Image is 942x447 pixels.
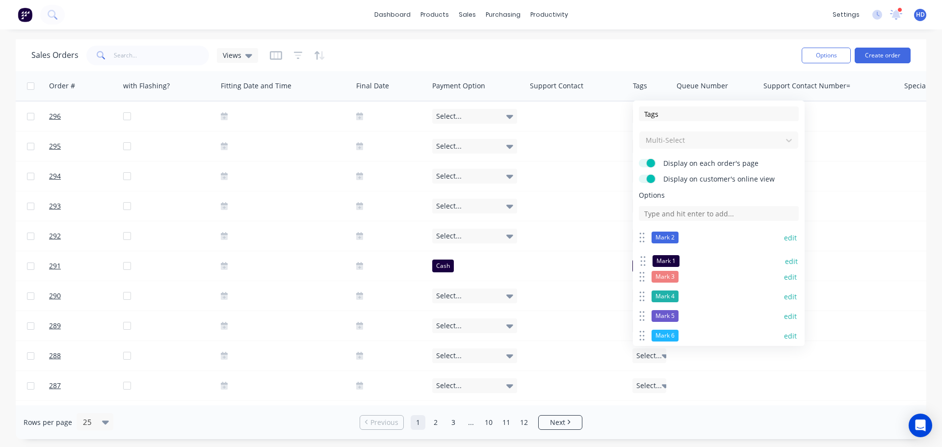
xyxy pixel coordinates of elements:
button: edit [785,257,798,266]
div: Mark 3 [652,271,679,283]
span: Select... [436,201,462,211]
div: Tags [633,81,647,91]
span: Select... [436,381,462,391]
a: Page 1 is your current page [411,415,425,430]
div: Mark 1edit [640,251,800,271]
span: Views [223,50,241,60]
a: Page 10 [481,415,496,430]
a: 291 [49,251,108,281]
div: Mark 6 [652,330,679,342]
span: 292 [49,231,61,241]
a: 290 [49,281,108,311]
div: Queue Number [677,81,728,91]
span: Select... [436,111,462,121]
a: 295 [49,131,108,161]
div: Mark 2 [652,232,679,243]
span: Select... [436,321,462,331]
div: products [416,7,454,22]
div: Payment Option [432,81,485,91]
button: Options [802,48,851,63]
div: Order # [49,81,75,91]
div: sales [454,7,481,22]
a: 292 [49,221,108,251]
div: Cash [432,260,454,272]
button: edit [784,312,797,321]
a: Jump forward [464,415,478,430]
span: 293 [49,201,61,211]
a: Page 2 [428,415,443,430]
div: Mark 4edit [639,287,799,306]
div: Mark 2edit [639,228,799,247]
button: edit [784,331,797,341]
div: purchasing [481,7,525,22]
span: 287 [49,381,61,391]
span: Select... [436,141,462,151]
span: 289 [49,321,61,331]
a: 294 [49,161,108,191]
span: Display on customer's online view [663,174,786,184]
div: with Flashing? [123,81,170,91]
span: Select... [636,351,662,361]
span: 295 [49,141,61,151]
div: Mark 5edit [639,306,799,326]
span: Previous [370,418,398,427]
a: 289 [49,311,108,341]
div: productivity [525,7,573,22]
div: Mark 6edit [639,326,799,345]
span: Select... [436,351,462,361]
span: Select... [636,381,662,391]
span: Rows per page [24,418,72,427]
button: Create order [855,48,911,63]
input: Enter column name... [639,106,799,121]
div: Mark 1 [653,255,680,267]
span: Options [639,190,799,200]
a: 296 [49,102,108,131]
div: Fitting Date and Time [221,81,291,91]
h1: Sales Orders [31,51,78,60]
span: HD [916,10,925,19]
img: Factory [18,7,32,22]
div: Final Date [356,81,389,91]
span: 288 [49,351,61,361]
button: edit [784,272,797,282]
div: settings [828,7,864,22]
span: Display on each order's page [663,158,786,168]
a: Page 12 [517,415,531,430]
input: Search... [114,46,209,65]
span: 291 [49,261,61,271]
div: Mark 3edit [639,267,799,287]
ul: Pagination [356,415,586,430]
a: 287 [49,371,108,400]
a: 288 [49,341,108,370]
a: dashboard [369,7,416,22]
a: Previous page [360,418,403,427]
input: Type and hit enter to add... [639,206,799,221]
a: 284 [49,401,108,430]
div: Support Contact Number= [763,81,850,91]
a: 293 [49,191,108,221]
a: Page 11 [499,415,514,430]
a: Next page [539,418,582,427]
div: Open Intercom Messenger [909,414,932,437]
span: Select... [436,171,462,181]
span: Select... [436,291,462,301]
span: 296 [49,111,61,121]
span: 294 [49,171,61,181]
span: 290 [49,291,61,301]
div: Mark 5 [652,310,679,322]
a: Page 3 [446,415,461,430]
button: edit [784,292,797,302]
span: Select... [436,231,462,241]
span: Next [550,418,565,427]
div: Support Contact [530,81,583,91]
button: edit [784,233,797,243]
div: Mark 4 [652,290,679,302]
